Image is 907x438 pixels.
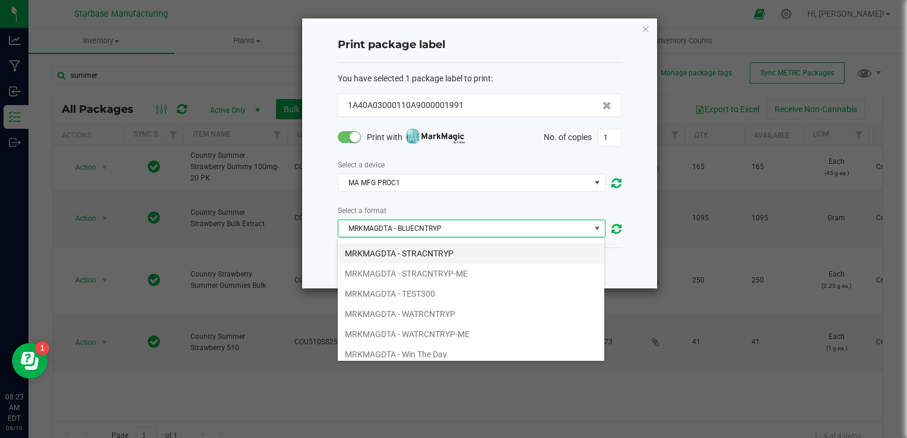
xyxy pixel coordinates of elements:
[338,304,604,324] li: MRKMAGDTA - WATRCNTRYP
[405,129,465,144] img: mark_magic_cybra.png
[338,284,604,304] li: MRKMAGDTA - TEST300
[348,99,464,112] span: 1A40A03000110A9000001991
[338,344,604,364] li: MRKMAGDTA - Win The Day
[338,74,491,83] span: You have selected 1 package label to print
[338,174,590,191] span: MA MFG PROC1
[338,243,604,264] li: MRKMAGDTA - STRACNTRYP
[338,220,590,237] span: MRKMAGDTA - BLUECNTRYP
[12,343,47,379] iframe: Resource center
[338,324,604,344] li: MRKMAGDTA - WATRCNTRYP-ME
[338,205,386,216] label: Select a format
[544,132,592,141] span: No. of copies
[338,160,385,170] label: Select a device
[367,130,465,145] span: Print with
[338,264,604,284] li: MRKMAGDTA - STRACNTRYP-ME
[35,341,49,356] iframe: Resource center unread badge
[338,72,621,85] div: :
[338,37,621,53] h4: Print package label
